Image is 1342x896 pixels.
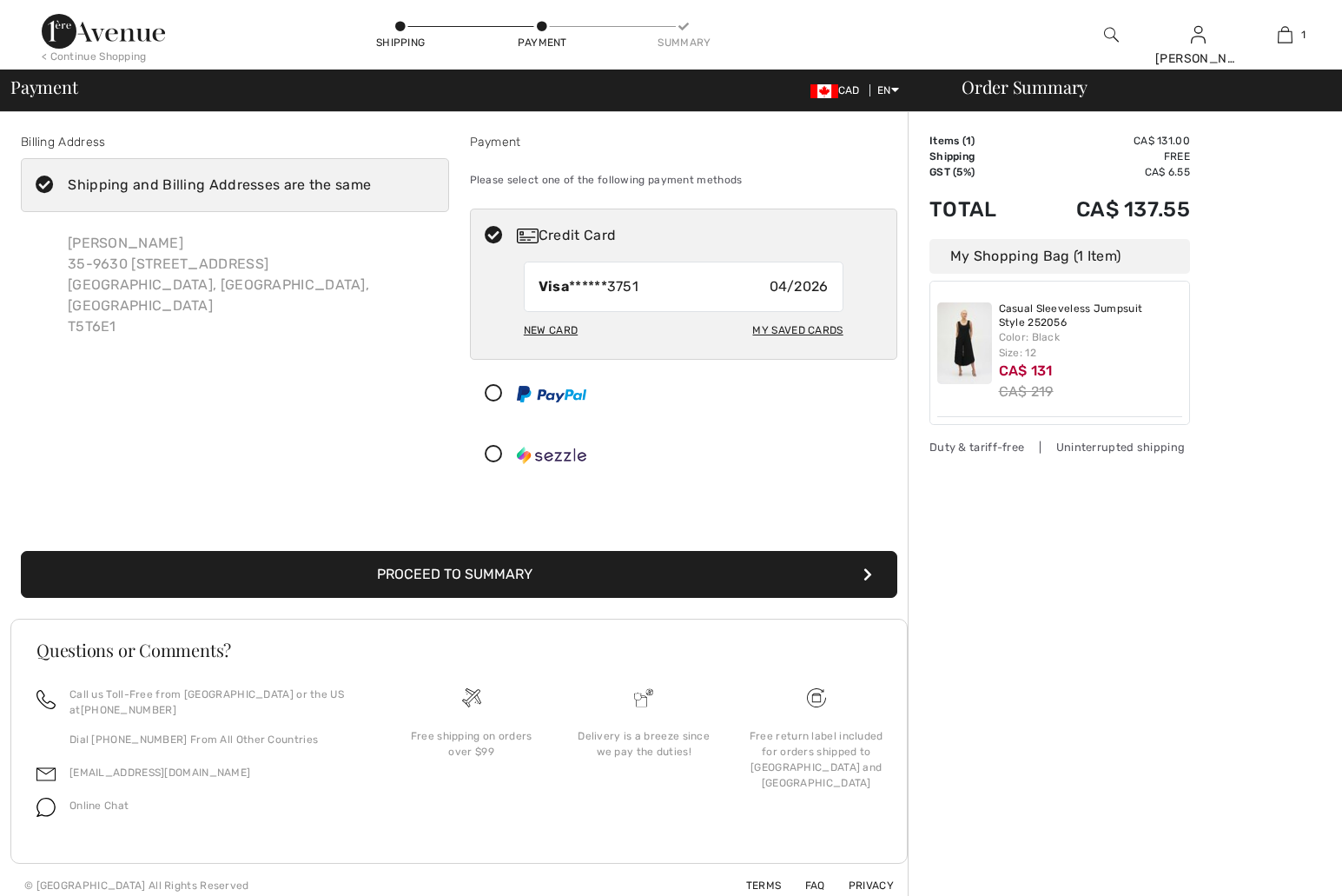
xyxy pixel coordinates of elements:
[929,180,1027,239] td: Total
[929,439,1190,455] div: Duty & tariff-free | Uninterrupted shipping
[517,229,539,243] img: Credit Card
[744,728,889,791] div: Free return label included for orders shipped to [GEOGRAPHIC_DATA] and [GEOGRAPHIC_DATA]
[752,315,843,345] div: My Saved Cards
[517,447,586,464] img: Sezzle
[81,704,176,716] a: [PHONE_NUMBER]
[1027,164,1191,180] td: CA$ 6.55
[36,765,56,784] img: email
[1155,50,1240,68] div: [PERSON_NAME]
[784,879,825,892] a: FAQ
[524,315,578,345] div: New Card
[69,800,129,812] span: Online Chat
[470,158,898,202] div: Please select one of the following payment methods
[999,383,1054,400] s: CA$ 219
[810,84,838,98] img: Canadian Dollar
[516,35,568,50] div: Payment
[966,135,971,147] span: 1
[807,688,826,707] img: Free shipping on orders over $99
[1301,27,1306,43] span: 1
[770,276,829,297] span: 04/2026
[21,551,897,598] button: Proceed to Summary
[374,35,426,50] div: Shipping
[1104,24,1119,45] img: search the website
[69,732,364,747] p: Dial [PHONE_NUMBER] From All Other Countries
[54,219,449,351] div: [PERSON_NAME] 35-9630 [STREET_ADDRESS] [GEOGRAPHIC_DATA], [GEOGRAPHIC_DATA], [GEOGRAPHIC_DATA] T5...
[539,278,569,295] strong: Visa
[929,149,1027,164] td: Shipping
[929,164,1027,180] td: GST (5%)
[999,329,1183,361] div: Color: Black Size: 12
[1027,180,1191,239] td: CA$ 137.55
[1278,24,1292,45] img: My Bag
[634,688,653,707] img: Delivery is a breeze since we pay the duties!
[517,225,885,246] div: Credit Card
[877,84,899,96] span: EN
[36,641,882,659] h3: Questions or Comments?
[1027,149,1191,164] td: Free
[1242,24,1327,45] a: 1
[941,78,1332,96] div: Order Summary
[21,133,449,151] div: Billing Address
[572,728,717,760] div: Delivery is a breeze since we pay the duties!
[36,690,56,709] img: call
[470,133,898,151] div: Payment
[810,84,867,96] span: CAD
[10,78,77,96] span: Payment
[1191,24,1206,45] img: My Info
[828,879,894,892] a: Privacy
[399,728,544,760] div: Free shipping on orders over $99
[68,175,371,196] div: Shipping and Billing Addresses are the same
[24,878,249,893] div: © [GEOGRAPHIC_DATA] All Rights Reserved
[937,302,992,384] img: Casual Sleeveless Jumpsuit Style 252056
[1027,133,1191,149] td: CA$ 131.00
[42,49,147,64] div: < Continue Shopping
[69,687,364,718] p: Call us Toll-Free from [GEOGRAPHIC_DATA] or the US at
[69,767,250,779] a: [EMAIL_ADDRESS][DOMAIN_NAME]
[929,133,1027,149] td: Items ( )
[999,302,1183,329] a: Casual Sleeveless Jumpsuit Style 252056
[999,362,1053,379] span: CA$ 131
[725,879,782,892] a: Terms
[462,688,481,707] img: Free shipping on orders over $99
[36,798,56,817] img: chat
[929,239,1190,274] div: My Shopping Bag (1 Item)
[1191,26,1206,43] a: Sign In
[517,386,586,402] img: PayPal
[42,14,165,49] img: 1ère Avenue
[658,35,710,50] div: Summary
